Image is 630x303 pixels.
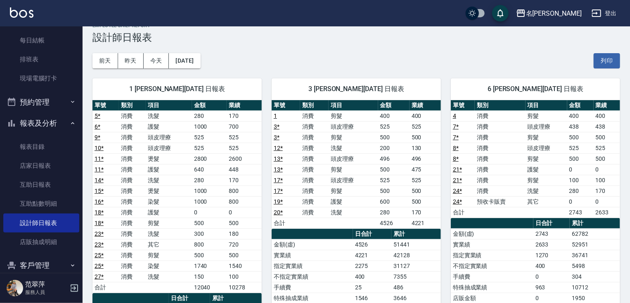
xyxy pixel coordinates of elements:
td: 消費 [475,164,525,175]
td: 52951 [570,239,620,250]
td: 100 [594,175,620,186]
td: 500 [567,153,594,164]
button: [DATE] [169,53,200,68]
td: 5498 [570,261,620,271]
td: 25 [353,282,391,293]
td: 頭皮理療 [526,121,567,132]
th: 累計 [570,218,620,229]
td: 525 [410,175,441,186]
td: 31127 [391,261,441,271]
th: 日合計 [533,218,570,229]
th: 金額 [192,100,227,111]
td: 400 [410,110,441,121]
th: 金額 [378,100,410,111]
td: 500 [378,132,410,143]
table: a dense table [92,100,262,293]
td: 頭皮理療 [329,175,378,186]
td: 消費 [300,110,329,121]
td: 0 [533,271,570,282]
td: 剪髮 [526,175,567,186]
th: 累計 [391,229,441,240]
td: 合計 [451,207,475,218]
td: 200 [378,143,410,153]
td: 消費 [475,186,525,196]
td: 280 [192,175,227,186]
td: 消費 [119,121,145,132]
td: 800 [227,186,262,196]
td: 475 [410,164,441,175]
td: 消費 [300,153,329,164]
td: 消費 [119,250,145,261]
a: 店家日報表 [3,156,79,175]
td: 剪髮 [329,110,378,121]
th: 項目 [526,100,567,111]
td: 剪髮 [329,132,378,143]
td: 500 [192,218,227,228]
td: 洗髮 [329,143,378,153]
td: 剪髮 [329,164,378,175]
td: 合計 [92,282,119,293]
td: 130 [410,143,441,153]
td: 4221 [353,250,391,261]
td: 消費 [119,239,145,250]
th: 單號 [451,100,475,111]
td: 其它 [146,239,192,250]
td: 525 [410,121,441,132]
td: 消費 [300,132,329,143]
td: 7355 [391,271,441,282]
td: 1000 [192,186,227,196]
td: 護髮 [146,121,192,132]
td: 頭皮理療 [526,143,567,153]
td: 0 [594,164,620,175]
td: 500 [594,153,620,164]
td: 消費 [300,207,329,218]
td: 0 [594,196,620,207]
td: 消費 [475,132,525,143]
td: 洗髮 [526,186,567,196]
td: 280 [378,207,410,218]
td: 1000 [192,121,227,132]
th: 金額 [567,100,594,111]
td: 800 [192,239,227,250]
span: 6 [PERSON_NAME][DATE] 日報表 [461,85,610,93]
td: 700 [227,121,262,132]
td: 頭皮理療 [146,143,192,153]
button: 客戶管理 [3,255,79,276]
td: 不指定實業績 [451,261,533,271]
a: 互助點數明細 [3,194,79,213]
td: 消費 [119,261,145,271]
a: 4 [453,113,456,119]
td: 51441 [391,239,441,250]
td: 2800 [192,153,227,164]
td: 手續費 [272,282,353,293]
img: Logo [10,7,33,18]
td: 525 [192,143,227,153]
td: 剪髮 [329,186,378,196]
td: 400 [533,261,570,271]
td: 448 [227,164,262,175]
td: 525 [594,143,620,153]
td: 400 [567,110,594,121]
th: 業績 [594,100,620,111]
th: 類別 [475,100,525,111]
td: 36741 [570,250,620,261]
th: 項目 [146,100,192,111]
button: 名[PERSON_NAME] [513,5,585,22]
a: 互助日報表 [3,175,79,194]
td: 消費 [119,153,145,164]
td: 指定實業績 [451,250,533,261]
p: 服務人員 [25,289,67,296]
td: 600 [378,196,410,207]
td: 10278 [227,282,262,293]
td: 護髮 [146,207,192,218]
td: 400 [594,110,620,121]
h5: 范翠萍 [25,280,67,289]
td: 0 [227,207,262,218]
td: 消費 [119,175,145,186]
button: 報表及分析 [3,113,79,134]
td: 剪髮 [526,132,567,143]
td: 280 [192,110,227,121]
td: 洗髮 [146,228,192,239]
td: 剪髮 [526,110,567,121]
td: 染髮 [146,196,192,207]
